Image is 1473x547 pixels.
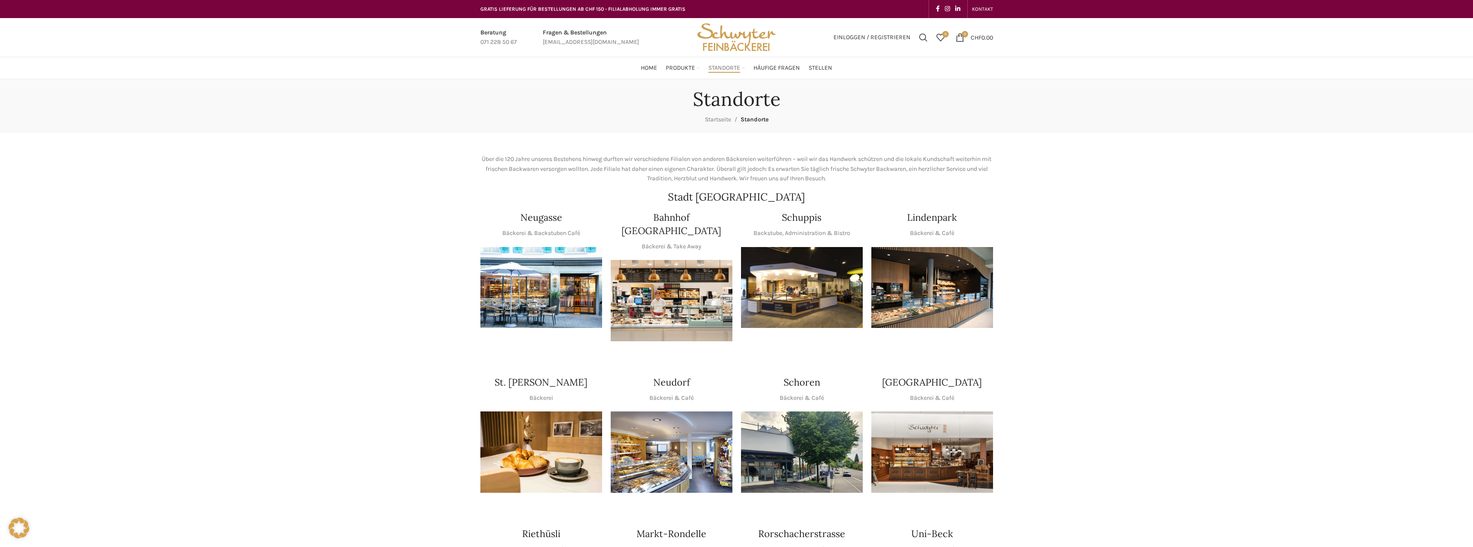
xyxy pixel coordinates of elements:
[932,29,949,46] div: Meine Wunschliste
[520,211,562,224] h4: Neugasse
[495,376,587,389] h4: St. [PERSON_NAME]
[968,0,997,18] div: Secondary navigation
[882,376,982,389] h4: [GEOGRAPHIC_DATA]
[871,247,993,328] img: 017-e1571925257345
[611,260,732,341] img: Bahnhof St. Gallen
[480,28,517,47] a: Infobox link
[809,64,832,72] span: Stellen
[753,229,850,238] p: Backstube, Administration & Bistro
[611,411,732,493] img: Neudorf_1
[649,393,694,403] p: Bäckerei & Café
[911,527,953,541] h4: Uni-Beck
[833,34,910,40] span: Einloggen / Registrieren
[784,376,820,389] h4: Schoren
[933,3,942,15] a: Facebook social link
[641,64,657,72] span: Home
[502,229,580,238] p: Bäckerei & Backstuben Café
[666,64,695,72] span: Produkte
[753,64,800,72] span: Häufige Fragen
[708,59,745,77] a: Standorte
[529,393,553,403] p: Bäckerei
[871,411,993,493] img: Schwyter-1800x900
[972,0,993,18] a: KONTAKT
[694,18,778,57] img: Bäckerei Schwyter
[741,116,769,123] span: Standorte
[476,59,997,77] div: Main navigation
[907,211,957,224] h4: Lindenpark
[782,211,821,224] h4: Schuppis
[480,155,993,183] p: Über die 120 Jahre unseres Bestehens hinweg durften wir verschiedene Filialen von anderen Bäckere...
[809,59,832,77] a: Stellen
[758,527,845,541] h4: Rorschacherstrasse
[910,229,954,238] p: Bäckerei & Café
[522,527,560,541] h4: Riethüsli
[641,59,657,77] a: Home
[915,29,932,46] a: Suchen
[693,88,781,111] h1: Standorte
[951,29,997,46] a: 0 CHF0.00
[972,6,993,12] span: KONTAKT
[694,33,778,40] a: Site logo
[741,411,863,493] img: 0842cc03-b884-43c1-a0c9-0889ef9087d6 copy
[543,28,639,47] a: Infobox link
[705,116,731,123] a: Startseite
[480,411,602,493] img: schwyter-23
[962,31,968,37] span: 0
[942,31,949,37] span: 0
[829,29,915,46] a: Einloggen / Registrieren
[942,3,953,15] a: Instagram social link
[780,393,824,403] p: Bäckerei & Café
[953,3,963,15] a: Linkedin social link
[666,59,700,77] a: Produkte
[708,64,740,72] span: Standorte
[480,192,993,202] h2: Stadt [GEOGRAPHIC_DATA]
[480,247,602,328] img: Neugasse
[480,6,686,12] span: GRATIS LIEFERUNG FÜR BESTELLUNGEN AB CHF 150 - FILIALABHOLUNG IMMER GRATIS
[653,376,690,389] h4: Neudorf
[971,34,981,41] span: CHF
[910,393,954,403] p: Bäckerei & Café
[741,247,863,328] img: 150130-Schwyter-013
[642,242,701,251] p: Bäckerei & Take Away
[637,527,706,541] h4: Markt-Rondelle
[932,29,949,46] a: 0
[971,34,993,41] bdi: 0.00
[611,211,732,238] h4: Bahnhof [GEOGRAPHIC_DATA]
[753,59,800,77] a: Häufige Fragen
